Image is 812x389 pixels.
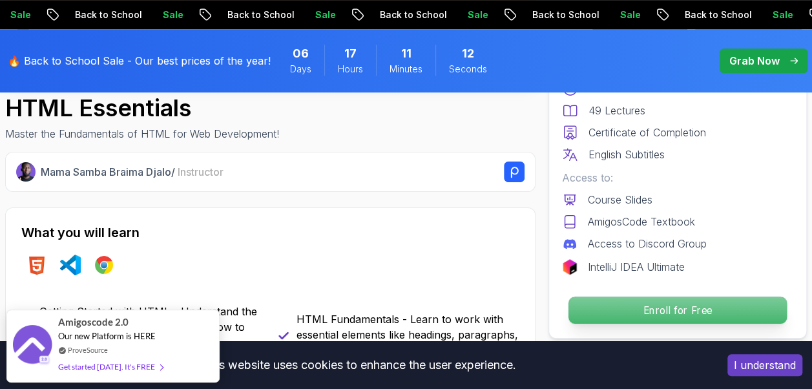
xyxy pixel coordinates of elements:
p: English Subtitles [588,147,665,162]
p: Back to School [521,8,609,21]
h1: HTML Essentials [5,95,279,121]
p: Back to School [64,8,152,21]
img: vscode logo [60,255,81,275]
span: Hours [338,63,363,76]
button: Accept cookies [727,354,802,376]
p: AmigosCode Textbook [588,214,695,229]
img: Nelson Djalo [16,162,36,182]
h2: What you will learn [21,224,519,242]
p: Master the Fundamentals of HTML for Web Development! [5,126,279,142]
p: HTML Fundamentals - Learn to work with essential elements like headings, paragraphs, lists, table... [297,311,520,358]
p: Sale [609,8,651,21]
p: Back to School [674,8,762,21]
span: 6 Days [293,45,309,63]
p: Sale [152,8,193,21]
div: Get started [DATE]. It's FREE [58,359,163,374]
p: Mama Samba Braima Djalo / [41,164,223,180]
div: This website uses cookies to enhance the user experience. [10,351,708,379]
p: Enroll for Free [568,297,787,324]
p: Sale [304,8,346,21]
p: Certificate of Completion [588,125,706,140]
span: 11 Minutes [401,45,411,63]
span: Days [290,63,311,76]
p: 🔥 Back to School Sale - Our best prices of the year! [8,53,271,68]
span: Instructor [177,165,223,178]
p: Access to: [562,170,793,185]
span: Our new Platform is HERE [58,331,156,341]
img: html logo [26,255,47,275]
p: Sale [457,8,498,21]
img: chrome logo [94,255,114,275]
p: Back to School [216,8,304,21]
img: provesource social proof notification image [13,325,52,367]
a: ProveSource [68,344,108,355]
p: Access to Discord Group [588,236,707,251]
p: Sale [762,8,803,21]
p: Getting Started with HTML - Understand the basics of HTML, its structure, and how to use tools li... [39,304,263,366]
p: 49 Lectures [588,103,645,118]
span: 17 Hours [344,45,357,63]
p: IntelliJ IDEA Ultimate [588,259,685,275]
p: Course Slides [588,192,652,207]
span: Seconds [449,63,487,76]
p: Grab Now [729,53,780,68]
img: jetbrains logo [562,259,578,275]
span: Amigoscode 2.0 [58,315,129,330]
span: Minutes [390,63,422,76]
span: 12 Seconds [462,45,474,63]
p: Back to School [369,8,457,21]
button: Enroll for Free [568,296,787,324]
